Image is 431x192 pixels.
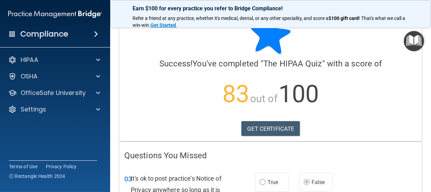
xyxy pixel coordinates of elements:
input: False [304,180,310,185]
span: Ⓒ Rectangle Health 2024 [9,173,65,180]
button: Open Resource Center [404,31,424,51]
span: 83 [222,80,249,108]
a: GET CERTIFICATE [241,121,300,136]
h4: Compliance [20,29,68,39]
a: Settings [8,105,100,114]
p: OfficeSafe University [21,89,86,97]
span: ! That's what we call a win-win. [133,15,406,28]
span: True [267,179,278,185]
p: Settings [21,105,46,114]
span: Success! [159,59,193,68]
span: out of [250,93,277,105]
span: Refer a friend at any practice, whether it's medical, dental, or any other speciality, and score a [133,15,328,21]
span: 03 [124,175,132,183]
p: Earn $100 for every practice you refer to Bridge Compliance! [133,5,409,12]
span: False [312,179,325,185]
img: blue-star-rounded.9d042014.png [250,14,291,55]
a: HIPAA [8,56,100,64]
a: Terms of Use [9,163,38,170]
span: 100 [278,80,319,108]
a: Privacy Policy [46,163,77,170]
strong: $100 gift card [328,15,359,21]
p: HIPAA [21,56,38,64]
h4: Questions You Missed [124,151,417,160]
a: OfficeSafe University [8,89,100,97]
p: OSHA [21,72,38,81]
h4: You've completed " " with a score of [124,59,417,68]
strong: Get Started [150,22,176,28]
img: PMB logo [8,7,102,21]
a: Get Started [150,22,177,28]
span: The HIPAA Quiz [263,59,322,68]
a: OSHA [8,72,100,81]
input: True [260,180,266,185]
